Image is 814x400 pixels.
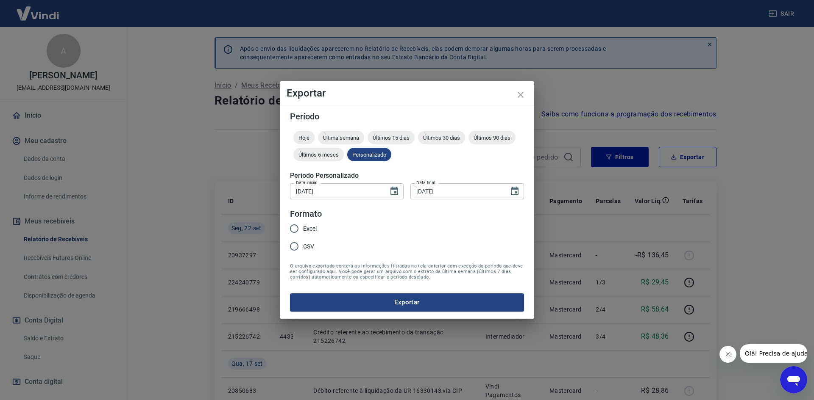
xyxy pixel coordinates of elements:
button: Choose date, selected date is 22 de set de 2025 [506,183,523,200]
div: Últimos 30 dias [418,131,465,144]
label: Data inicial [296,179,318,186]
button: close [510,85,531,105]
h5: Período [290,112,524,121]
iframe: Fechar mensagem [719,346,736,363]
span: Últimos 15 dias [368,135,415,141]
div: Últimos 6 meses [293,148,344,161]
span: Personalizado [347,152,391,158]
h4: Exportar [287,88,527,98]
div: Últimos 15 dias [368,131,415,144]
span: CSV [303,242,314,251]
label: Data final [416,179,435,186]
input: DD/MM/YYYY [410,183,503,199]
span: Olá! Precisa de ajuda? [5,6,71,13]
input: DD/MM/YYYY [290,183,382,199]
iframe: Mensagem da empresa [740,344,807,363]
legend: Formato [290,208,322,220]
h5: Período Personalizado [290,171,524,180]
div: Última semana [318,131,364,144]
button: Choose date, selected date is 17 de set de 2025 [386,183,403,200]
div: Últimos 90 dias [468,131,516,144]
button: Exportar [290,293,524,311]
div: Hoje [293,131,315,144]
iframe: Botão para abrir a janela de mensagens [780,366,807,393]
span: Últimos 6 meses [293,152,344,158]
span: Última semana [318,135,364,141]
span: O arquivo exportado conterá as informações filtradas na tela anterior com exceção do período que ... [290,263,524,280]
span: Últimos 90 dias [468,135,516,141]
span: Últimos 30 dias [418,135,465,141]
span: Excel [303,224,317,233]
div: Personalizado [347,148,391,161]
span: Hoje [293,135,315,141]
